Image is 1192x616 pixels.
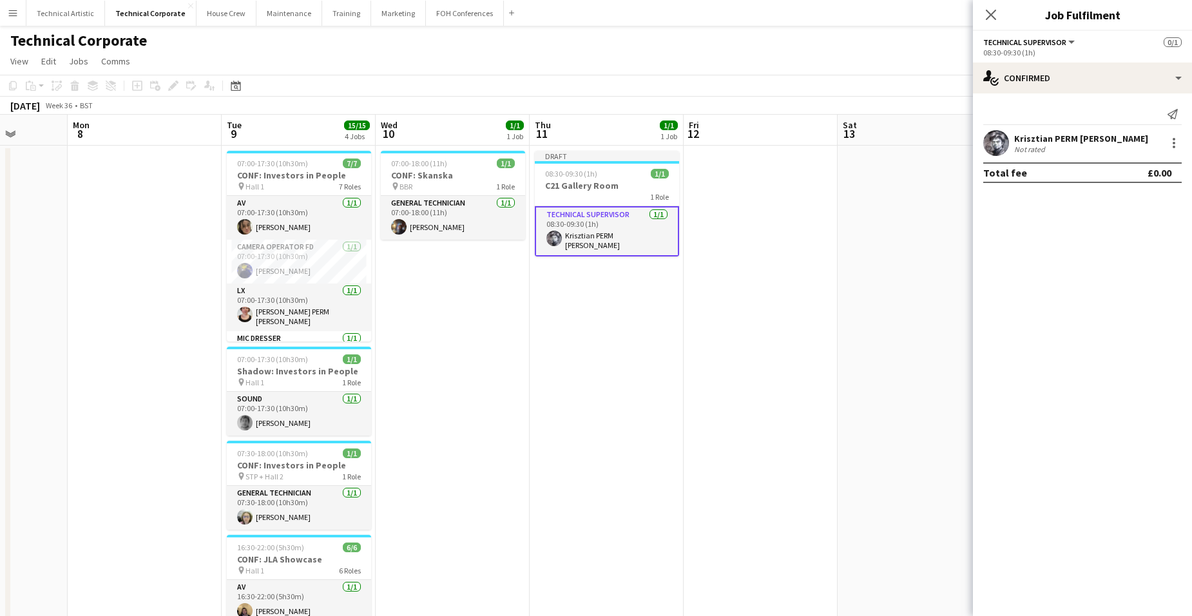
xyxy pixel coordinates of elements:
[26,1,105,26] button: Technical Artistic
[535,151,679,256] app-job-card: Draft08:30-09:30 (1h)1/1C21 Gallery Room1 RoleTechnical Supervisor1/108:30-09:30 (1h)Krisztian PE...
[689,119,699,131] span: Fri
[73,119,90,131] span: Mon
[343,159,361,168] span: 7/7
[660,131,677,141] div: 1 Job
[225,126,242,141] span: 9
[245,182,264,191] span: Hall 1
[227,331,371,375] app-card-role: Mic Dresser1/1
[237,448,308,458] span: 07:30-18:00 (10h30m)
[237,159,308,168] span: 07:00-17:30 (10h30m)
[197,1,256,26] button: House Crew
[1164,37,1182,47] span: 0/1
[227,284,371,331] app-card-role: LX1/107:00-17:30 (10h30m)[PERSON_NAME] PERM [PERSON_NAME]
[41,55,56,67] span: Edit
[43,101,75,110] span: Week 36
[973,6,1192,23] h3: Job Fulfilment
[535,180,679,191] h3: C21 Gallery Room
[687,126,699,141] span: 12
[10,31,147,50] h1: Technical Corporate
[342,378,361,387] span: 1 Role
[497,159,515,168] span: 1/1
[96,53,135,70] a: Comms
[379,126,398,141] span: 10
[983,37,1066,47] span: Technical Supervisor
[343,354,361,364] span: 1/1
[256,1,322,26] button: Maintenance
[10,99,40,112] div: [DATE]
[496,182,515,191] span: 1 Role
[227,365,371,377] h3: Shadow: Investors in People
[245,566,264,575] span: Hall 1
[237,543,304,552] span: 16:30-22:00 (5h30m)
[983,37,1077,47] button: Technical Supervisor
[322,1,371,26] button: Training
[227,392,371,436] app-card-role: Sound1/107:00-17:30 (10h30m)[PERSON_NAME]
[973,63,1192,93] div: Confirmed
[1014,144,1048,154] div: Not rated
[344,120,370,130] span: 15/15
[345,131,369,141] div: 4 Jobs
[535,151,679,161] div: Draft
[343,448,361,458] span: 1/1
[371,1,426,26] button: Marketing
[245,378,264,387] span: Hall 1
[506,131,523,141] div: 1 Job
[660,120,678,130] span: 1/1
[342,472,361,481] span: 1 Role
[36,53,61,70] a: Edit
[535,206,679,256] app-card-role: Technical Supervisor1/108:30-09:30 (1h)Krisztian PERM [PERSON_NAME]
[227,196,371,240] app-card-role: AV1/107:00-17:30 (10h30m)[PERSON_NAME]
[227,347,371,436] app-job-card: 07:00-17:30 (10h30m)1/1Shadow: Investors in People Hall 11 RoleSound1/107:00-17:30 (10h30m)[PERSO...
[10,55,28,67] span: View
[227,240,371,284] app-card-role: Camera Operator FD1/107:00-17:30 (10h30m)[PERSON_NAME]
[533,126,551,141] span: 11
[506,120,524,130] span: 1/1
[339,566,361,575] span: 6 Roles
[843,119,857,131] span: Sat
[381,196,525,240] app-card-role: General Technician1/107:00-18:00 (11h)[PERSON_NAME]
[339,182,361,191] span: 7 Roles
[227,486,371,530] app-card-role: General Technician1/107:30-18:00 (10h30m)[PERSON_NAME]
[227,553,371,565] h3: CONF: JLA Showcase
[5,53,34,70] a: View
[71,126,90,141] span: 8
[227,459,371,471] h3: CONF: Investors in People
[399,182,412,191] span: BBR
[983,166,1027,179] div: Total fee
[535,119,551,131] span: Thu
[391,159,447,168] span: 07:00-18:00 (11h)
[983,48,1182,57] div: 08:30-09:30 (1h)
[650,192,669,202] span: 1 Role
[64,53,93,70] a: Jobs
[381,169,525,181] h3: CONF: Skanska
[1148,166,1171,179] div: £0.00
[69,55,88,67] span: Jobs
[101,55,130,67] span: Comms
[841,126,857,141] span: 13
[227,151,371,342] app-job-card: 07:00-17:30 (10h30m)7/7CONF: Investors in People Hall 17 RolesAV1/107:00-17:30 (10h30m)[PERSON_NA...
[105,1,197,26] button: Technical Corporate
[227,169,371,181] h3: CONF: Investors in People
[426,1,504,26] button: FOH Conferences
[381,119,398,131] span: Wed
[1014,133,1148,144] div: Krisztian PERM [PERSON_NAME]
[343,543,361,552] span: 6/6
[651,169,669,178] span: 1/1
[227,119,242,131] span: Tue
[80,101,93,110] div: BST
[545,169,597,178] span: 08:30-09:30 (1h)
[227,441,371,530] app-job-card: 07:30-18:00 (10h30m)1/1CONF: Investors in People STP + Hall 21 RoleGeneral Technician1/107:30-18:...
[381,151,525,240] app-job-card: 07:00-18:00 (11h)1/1CONF: Skanska BBR1 RoleGeneral Technician1/107:00-18:00 (11h)[PERSON_NAME]
[237,354,308,364] span: 07:00-17:30 (10h30m)
[245,472,284,481] span: STP + Hall 2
